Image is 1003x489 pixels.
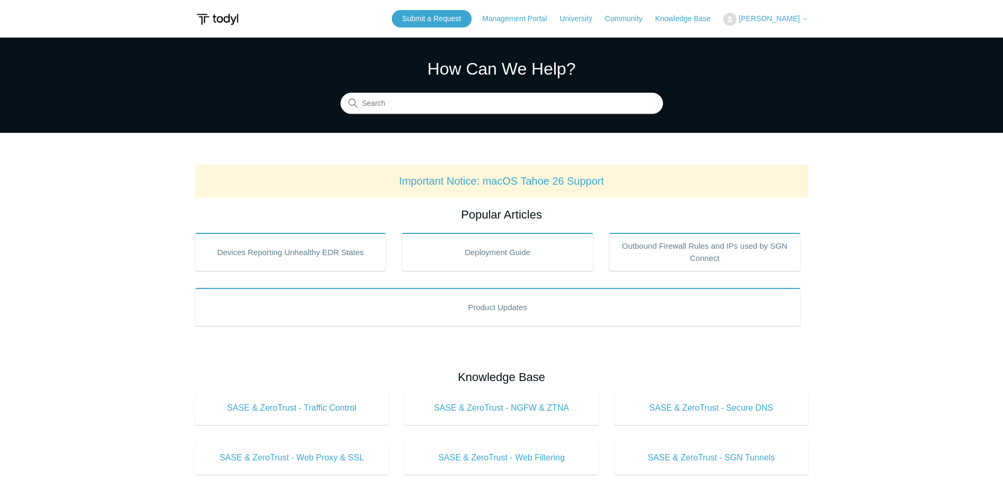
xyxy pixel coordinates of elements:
span: [PERSON_NAME] [739,14,799,23]
h2: Popular Articles [195,206,808,223]
a: SASE & ZeroTrust - NGFW & ZTNA [404,391,599,425]
a: SASE & ZeroTrust - Traffic Control [195,391,389,425]
a: Deployment Guide [402,233,593,271]
h1: How Can We Help? [341,56,663,81]
a: Product Updates [195,288,800,326]
a: SASE & ZeroTrust - SGN Tunnels [614,441,808,475]
img: Todyl Support Center Help Center home page [195,10,240,29]
a: University [559,13,602,24]
a: Submit a Request [392,10,472,28]
input: Search [341,93,663,114]
a: Outbound Firewall Rules and IPs used by SGN Connect [609,233,800,271]
span: SASE & ZeroTrust - Web Proxy & SSL [211,451,373,464]
span: SASE & ZeroTrust - Secure DNS [630,402,793,414]
span: SASE & ZeroTrust - SGN Tunnels [630,451,793,464]
h2: Knowledge Base [195,368,808,386]
a: Devices Reporting Unhealthy EDR States [195,233,387,271]
a: Community [605,13,653,24]
a: SASE & ZeroTrust - Secure DNS [614,391,808,425]
a: Important Notice: macOS Tahoe 26 Support [399,175,604,187]
span: SASE & ZeroTrust - Traffic Control [211,402,373,414]
a: Knowledge Base [655,13,721,24]
button: [PERSON_NAME] [723,13,808,26]
a: Management Portal [482,13,557,24]
span: SASE & ZeroTrust - Web Filtering [420,451,583,464]
span: SASE & ZeroTrust - NGFW & ZTNA [420,402,583,414]
a: SASE & ZeroTrust - Web Proxy & SSL [195,441,389,475]
a: SASE & ZeroTrust - Web Filtering [404,441,599,475]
